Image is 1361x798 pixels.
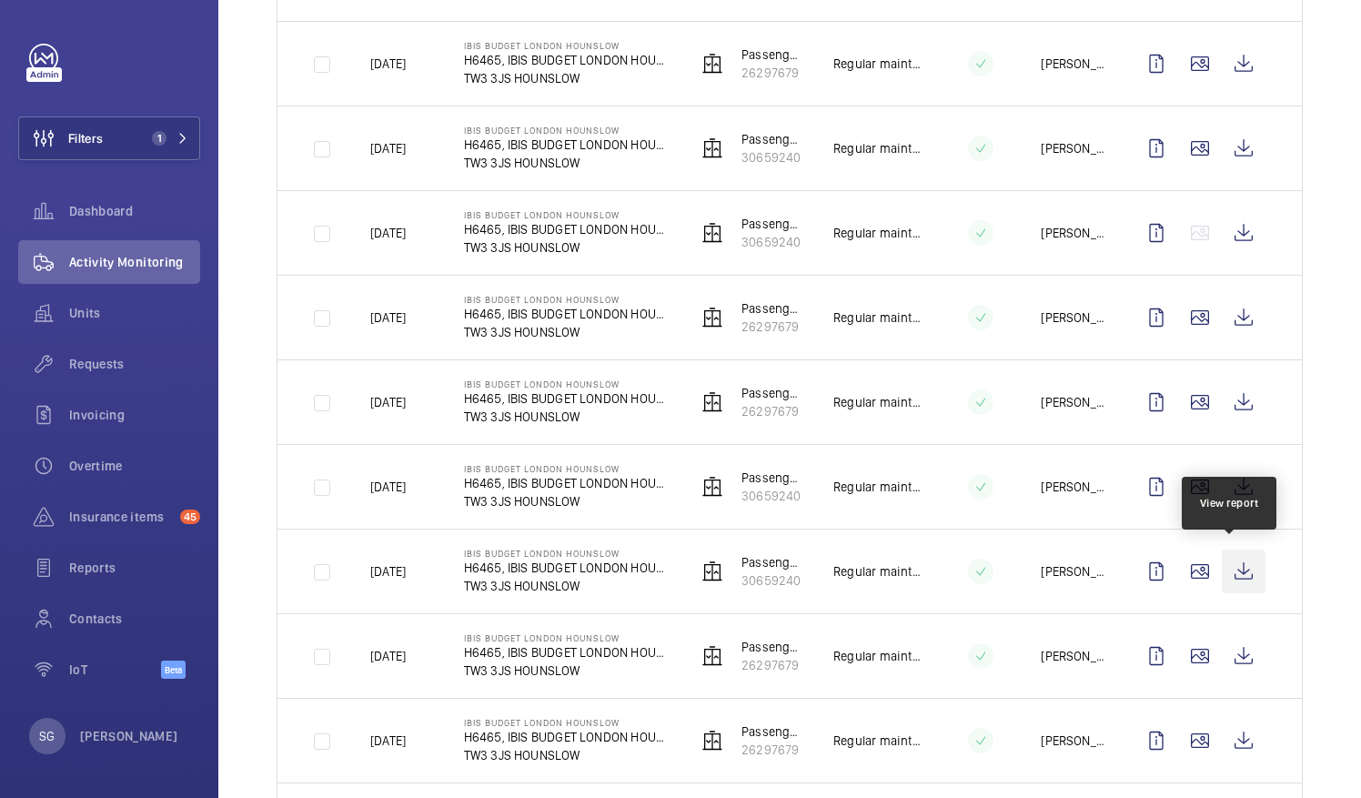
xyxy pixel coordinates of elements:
[69,253,200,271] span: Activity Monitoring
[1041,139,1105,157] p: [PERSON_NAME]
[69,304,200,322] span: Units
[152,131,166,146] span: 1
[464,51,669,69] p: H6465, IBIS BUDGET LONDON HOUNSLOW, [STREET_ADDRESS]
[701,645,723,667] img: elevator.svg
[464,69,669,87] p: TW3 3JS HOUNSLOW
[1041,478,1105,496] p: [PERSON_NAME]
[741,553,804,571] p: Passenger Lift 2 R/H
[741,469,804,487] p: Passenger Lift 2 R/H
[69,610,200,628] span: Contacts
[741,638,804,656] p: Passenger Lift 1 L/H
[464,548,669,559] p: IBIS BUDGET LONDON HOUNSLOW
[18,116,200,160] button: Filters1
[701,391,723,413] img: elevator.svg
[464,577,669,595] p: TW3 3JS HOUNSLOW
[701,307,723,328] img: elevator.svg
[464,492,669,510] p: TW3 3JS HOUNSLOW
[1041,732,1105,750] p: [PERSON_NAME]
[464,379,669,389] p: IBIS BUDGET LONDON HOUNSLOW
[39,727,55,745] p: SG
[833,732,921,750] p: Regular maintenance
[741,318,804,336] p: 26297679
[68,129,103,147] span: Filters
[80,727,178,745] p: [PERSON_NAME]
[701,561,723,582] img: elevator.svg
[1041,393,1105,411] p: [PERSON_NAME]
[464,717,669,728] p: IBIS BUDGET LONDON HOUNSLOW
[69,355,200,373] span: Requests
[464,559,669,577] p: H6465, IBIS BUDGET LONDON HOUNSLOW, [STREET_ADDRESS]
[464,662,669,680] p: TW3 3JS HOUNSLOW
[741,299,804,318] p: Passenger Lift 1 L/H
[741,722,804,741] p: Passenger Lift 1 L/H
[701,222,723,244] img: elevator.svg
[833,393,921,411] p: Regular maintenance
[464,746,669,764] p: TW3 3JS HOUNSLOW
[833,478,921,496] p: Regular maintenance
[701,730,723,752] img: elevator.svg
[833,55,921,73] p: Regular maintenance
[464,408,669,426] p: TW3 3JS HOUNSLOW
[370,308,406,327] p: [DATE]
[69,202,200,220] span: Dashboard
[1041,308,1105,327] p: [PERSON_NAME]
[464,125,669,136] p: IBIS BUDGET LONDON HOUNSLOW
[464,154,669,172] p: TW3 3JS HOUNSLOW
[741,741,804,759] p: 26297679
[833,562,921,581] p: Regular maintenance
[833,139,921,157] p: Regular maintenance
[741,215,804,233] p: Passenger Lift 2 R/H
[180,510,200,524] span: 45
[701,476,723,498] img: elevator.svg
[464,209,669,220] p: IBIS BUDGET LONDON HOUNSLOW
[464,220,669,238] p: H6465, IBIS BUDGET LONDON HOUNSLOW, [STREET_ADDRESS]
[1041,224,1105,242] p: [PERSON_NAME]
[464,643,669,662] p: H6465, IBIS BUDGET LONDON HOUNSLOW, [STREET_ADDRESS]
[741,130,804,148] p: Passenger Lift 2 R/H
[370,562,406,581] p: [DATE]
[741,45,804,64] p: Passenger Lift 1 L/H
[464,323,669,341] p: TW3 3JS HOUNSLOW
[464,632,669,643] p: IBIS BUDGET LONDON HOUNSLOW
[370,393,406,411] p: [DATE]
[69,406,200,424] span: Invoicing
[741,64,804,82] p: 26297679
[464,40,669,51] p: IBIS BUDGET LONDON HOUNSLOW
[741,656,804,674] p: 26297679
[370,224,406,242] p: [DATE]
[161,661,186,679] span: Beta
[1041,647,1105,665] p: [PERSON_NAME]
[833,224,921,242] p: Regular maintenance
[464,294,669,305] p: IBIS BUDGET LONDON HOUNSLOW
[741,384,804,402] p: Passenger Lift 1 L/H
[69,457,200,475] span: Overtime
[741,148,804,167] p: 30659240
[741,402,804,420] p: 26297679
[1041,562,1105,581] p: [PERSON_NAME]
[69,508,173,526] span: Insurance items
[370,478,406,496] p: [DATE]
[69,661,161,679] span: IoT
[464,238,669,257] p: TW3 3JS HOUNSLOW
[701,137,723,159] img: elevator.svg
[464,728,669,746] p: H6465, IBIS BUDGET LONDON HOUNSLOW, [STREET_ADDRESS]
[1041,55,1105,73] p: [PERSON_NAME]
[370,647,406,665] p: [DATE]
[741,571,804,590] p: 30659240
[464,136,669,154] p: H6465, IBIS BUDGET LONDON HOUNSLOW, [STREET_ADDRESS]
[464,463,669,474] p: IBIS BUDGET LONDON HOUNSLOW
[370,139,406,157] p: [DATE]
[741,487,804,505] p: 30659240
[1200,495,1259,511] div: View report
[370,732,406,750] p: [DATE]
[464,474,669,492] p: H6465, IBIS BUDGET LONDON HOUNSLOW, [STREET_ADDRESS]
[833,647,921,665] p: Regular maintenance
[69,559,200,577] span: Reports
[464,389,669,408] p: H6465, IBIS BUDGET LONDON HOUNSLOW, [STREET_ADDRESS]
[741,233,804,251] p: 30659240
[833,308,921,327] p: Regular maintenance
[701,53,723,75] img: elevator.svg
[464,305,669,323] p: H6465, IBIS BUDGET LONDON HOUNSLOW, [STREET_ADDRESS]
[370,55,406,73] p: [DATE]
